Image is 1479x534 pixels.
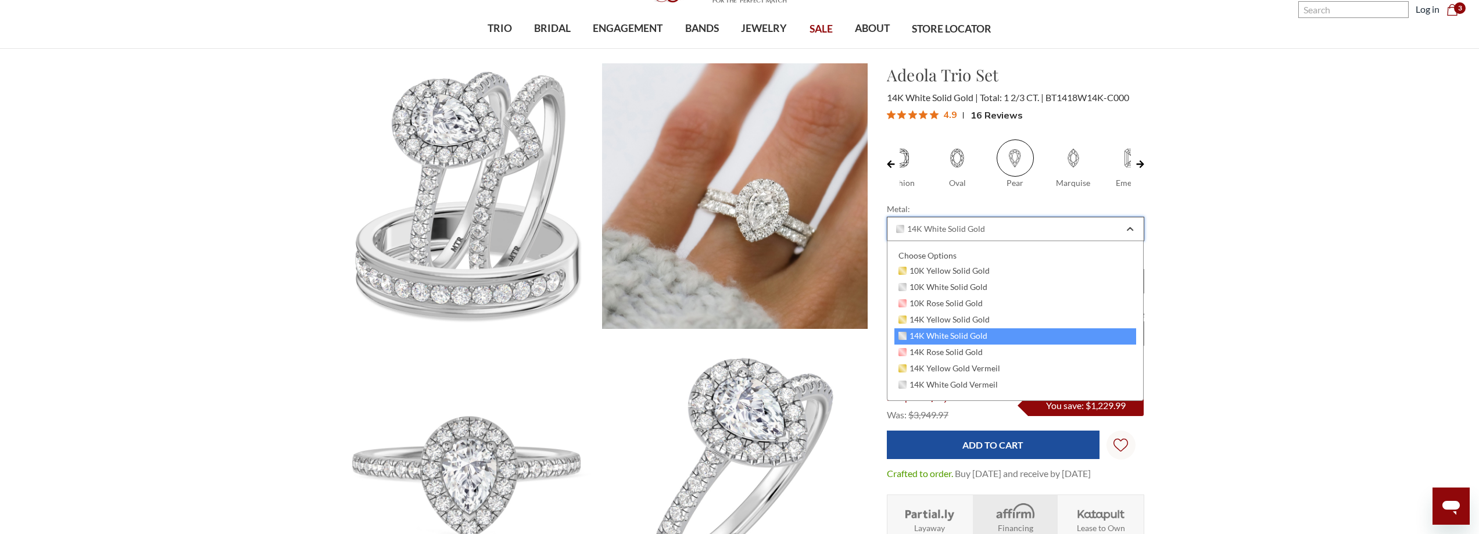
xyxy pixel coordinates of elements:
[898,299,983,308] span: 10K Rose Solid Gold
[997,139,1034,177] span: Pear
[494,48,506,49] button: submenu toggle
[1113,402,1128,489] svg: Wish Lists
[939,139,976,177] span: Oval
[896,224,986,234] span: 14K White Solid Gold
[988,502,1042,522] img: Affirm
[1106,431,1136,460] a: Wish Lists
[903,502,957,522] img: Layaway
[730,10,798,48] a: JEWELRY
[1055,139,1092,177] span: Marquise
[908,409,948,420] span: $3,949.97
[855,21,890,36] span: ABOUT
[1045,92,1129,103] span: BT1418W14K-C000
[1077,522,1125,534] strong: Lease to Own
[582,10,674,48] a: ENGAGEMENT
[887,106,1023,124] button: Rated 4.9 out of 5 stars from 16 reviews. Jump to reviews.
[943,107,957,121] span: 4.9
[898,282,988,292] span: 10K White Solid Gold
[955,467,1091,481] dd: Buy [DATE] and receive by [DATE]
[898,331,988,341] span: 14K White Solid Gold
[898,315,990,324] span: 14K Yellow Solid Gold
[685,21,719,36] span: BANDS
[534,21,571,36] span: BRIDAL
[844,10,901,48] a: ABOUT
[477,10,523,48] a: TRIO
[887,431,1100,459] input: Add to Cart
[887,92,978,103] span: 14K White Solid Gold
[912,21,991,37] span: STORE LOCATOR
[1074,502,1128,522] img: Katapult
[898,364,1001,373] span: 14K Yellow Gold Vermeil
[523,10,582,48] a: BRIDAL
[696,48,708,49] button: submenu toggle
[1046,400,1126,411] span: You save: $1,229.99
[622,48,633,49] button: submenu toggle
[881,139,918,177] span: Cushion
[914,522,945,534] strong: Layaway
[884,178,915,188] span: Cushion
[1007,178,1023,188] span: Pear
[887,409,907,420] span: Was:
[887,63,1144,87] h1: Adeola Trio Set
[866,48,878,49] button: submenu toggle
[1056,178,1090,188] span: Marquise
[1454,2,1466,14] span: 3
[488,21,512,36] span: TRIO
[887,217,1144,241] div: Combobox
[971,106,1023,124] span: 16 Reviews
[547,48,558,49] button: submenu toggle
[810,21,833,37] span: SALE
[898,380,998,389] span: 14K White Gold Vermeil
[741,21,787,36] span: JEWELRY
[980,92,1044,103] span: Total: 1 2/3 CT.
[887,467,953,481] dt: Crafted to order.
[593,21,662,36] span: ENGAGEMENT
[949,178,966,188] span: Oval
[1433,488,1470,525] iframe: Button to launch messaging window
[602,63,868,329] img: Photo of Adeola 1 2/3 ct tw. Lab Grown Pear Solitaire Trio Set 14K White Gold [BT1418W-C000]
[1116,178,1146,188] span: Emerald
[1112,139,1149,177] span: Emerald
[1416,2,1439,16] a: Log in
[898,266,990,275] span: 10K Yellow Solid Gold
[336,63,601,329] img: Photo of Adeola 1 2/3 ct tw. Lab Grown Pear Solitaire Trio Set 14K White Gold [BT1418W-C000]
[898,347,983,357] span: 14K Rose Solid Gold
[798,10,843,48] a: SALE
[894,248,1137,263] div: Choose Options
[1446,4,1458,16] svg: cart.cart_preview
[901,10,1002,48] a: STORE LOCATOR
[998,522,1033,534] strong: Financing
[887,203,1144,215] label: Metal:
[1446,2,1465,16] a: Cart with 0 items
[674,10,730,48] a: BANDS
[1298,1,1409,18] input: Search and use arrows or TAB to navigate results
[758,48,770,49] button: submenu toggle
